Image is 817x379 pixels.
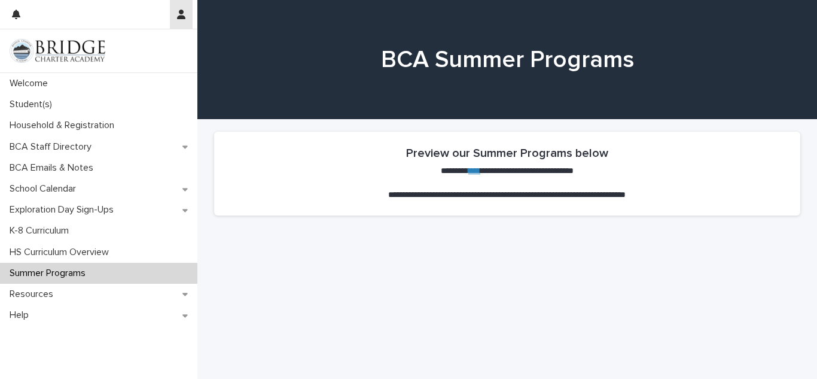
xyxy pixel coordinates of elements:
p: Summer Programs [5,268,95,279]
img: V1C1m3IdTEidaUdm9Hs0 [10,39,105,63]
p: Exploration Day Sign-Ups [5,204,123,216]
p: HS Curriculum Overview [5,247,118,258]
p: Help [5,310,38,321]
p: Resources [5,289,63,300]
p: BCA Emails & Notes [5,162,103,174]
h1: BCA Summer Programs [214,46,800,74]
p: Welcome [5,78,57,89]
p: Household & Registration [5,120,124,131]
p: K-8 Curriculum [5,225,78,237]
p: Student(s) [5,99,62,110]
p: School Calendar [5,183,86,195]
p: BCA Staff Directory [5,141,101,153]
h2: Preview our Summer Programs below [406,146,608,160]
